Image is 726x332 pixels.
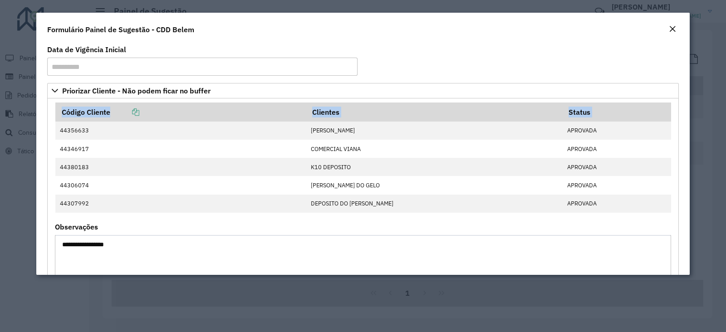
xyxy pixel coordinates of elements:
[55,122,306,140] td: 44356633
[306,103,563,122] th: Clientes
[306,140,563,158] td: COMERCIAL VIANA
[306,176,563,194] td: [PERSON_NAME] DO GELO
[110,107,139,117] a: Copiar
[669,25,676,33] em: Fechar
[47,44,126,55] label: Data de Vigência Inicial
[47,83,679,98] a: Priorizar Cliente - Não podem ficar no buffer
[55,140,306,158] td: 44346917
[562,103,671,122] th: Status
[55,176,306,194] td: 44306074
[306,122,563,140] td: [PERSON_NAME]
[562,122,671,140] td: APROVADA
[306,158,563,176] td: K10 DEPOSITO
[562,158,671,176] td: APROVADA
[306,195,563,213] td: DEPOSITO DO [PERSON_NAME]
[666,24,679,35] button: Close
[562,176,671,194] td: APROVADA
[47,24,194,35] h4: Formulário Painel de Sugestão - CDD Belem
[562,140,671,158] td: APROVADA
[55,158,306,176] td: 44380183
[562,195,671,213] td: APROVADA
[55,103,306,122] th: Código Cliente
[55,221,98,232] label: Observações
[62,87,211,94] span: Priorizar Cliente - Não podem ficar no buffer
[55,195,306,213] td: 44307992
